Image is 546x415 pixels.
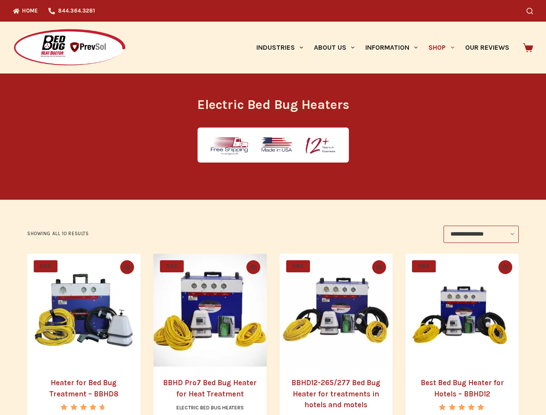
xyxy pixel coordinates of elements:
a: Industries [251,22,308,73]
select: Shop order [444,226,519,243]
a: Heater for Bed Bug Treatment - BBHD8 [27,254,140,367]
span: SALE [286,260,310,272]
span: SALE [160,260,184,272]
img: Prevsol/Bed Bug Heat Doctor [13,29,126,67]
a: Our Reviews [460,22,514,73]
button: Quick view toggle [246,260,260,274]
p: Showing all 10 results [27,230,89,238]
span: SALE [412,260,436,272]
h1: Electric Bed Bug Heaters [111,95,435,115]
a: BBHD Pro7 Bed Bug Heater for Heat Treatment [163,378,257,398]
button: Quick view toggle [120,260,134,274]
button: Search [527,8,533,14]
a: BBHD12-265/277 Bed Bug Heater for treatments in hotels and motels [280,254,393,367]
nav: Primary [251,22,514,73]
a: Heater for Bed Bug Treatment – BBHD8 [49,378,118,398]
a: BBHD12-265/277 Bed Bug Heater for treatments in hotels and motels [291,378,380,409]
span: SALE [34,260,57,272]
a: BBHD Pro7 Bed Bug Heater for Heat Treatment [153,254,267,367]
button: Quick view toggle [372,260,386,274]
div: Rated 5.00 out of 5 [439,404,485,410]
a: About Us [308,22,360,73]
a: Shop [423,22,460,73]
a: Electric Bed Bug Heaters [176,405,244,411]
a: Information [360,22,423,73]
div: Rated 4.67 out of 5 [61,404,107,410]
a: Best Bed Bug Heater for Hotels – BBHD12 [421,378,504,398]
a: Best Bed Bug Heater for Hotels - BBHD12 [406,254,519,367]
button: Quick view toggle [498,260,512,274]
